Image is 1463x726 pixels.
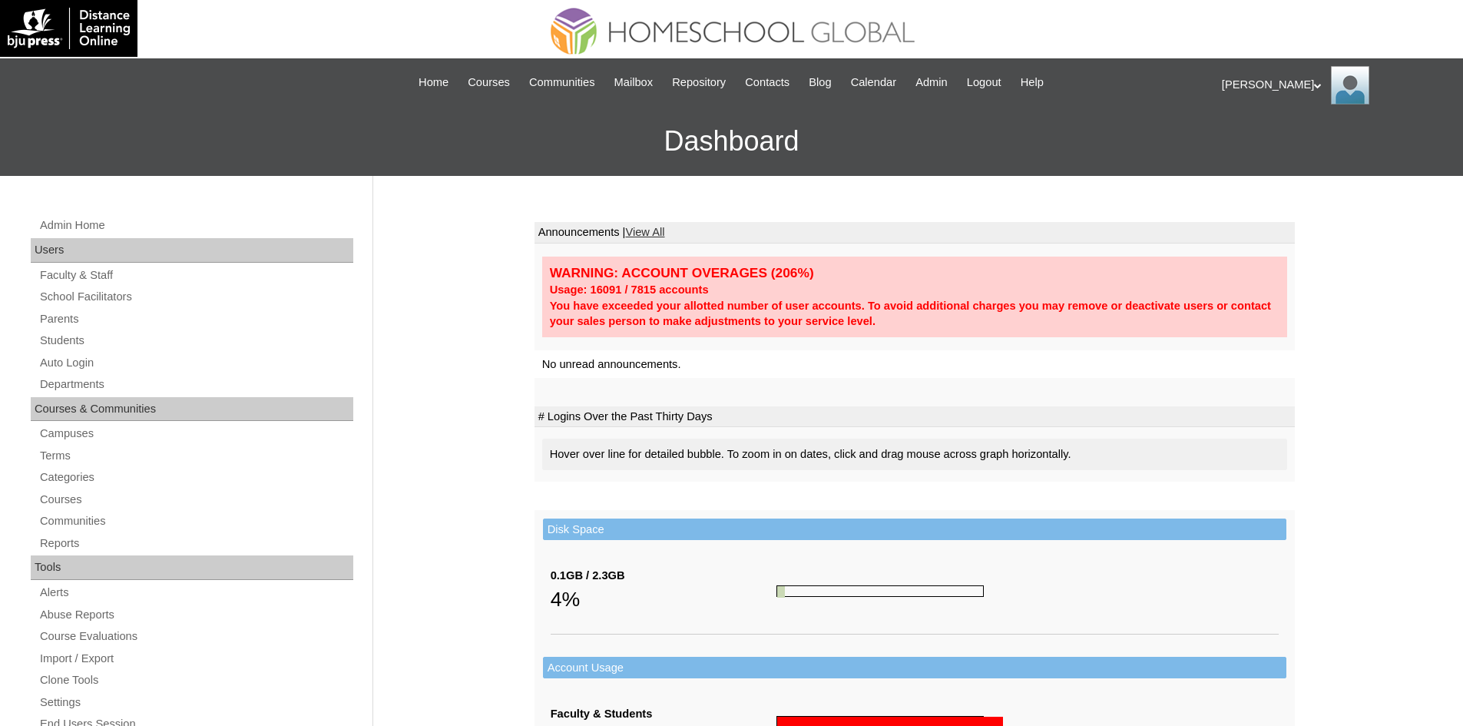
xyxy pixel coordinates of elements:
a: Courses [38,490,353,509]
a: Mailbox [607,74,661,91]
div: You have exceeded your allotted number of user accounts. To avoid additional charges you may remo... [550,298,1279,330]
td: No unread announcements. [535,350,1295,379]
span: Home [419,74,448,91]
a: Clone Tools [38,671,353,690]
a: Abuse Reports [38,605,353,625]
a: Admin Home [38,216,353,235]
div: Courses & Communities [31,397,353,422]
td: # Logins Over the Past Thirty Days [535,406,1295,428]
a: Terms [38,446,353,466]
a: School Facilitators [38,287,353,307]
a: Admin [908,74,955,91]
a: Faculty & Staff [38,266,353,285]
a: Course Evaluations [38,627,353,646]
div: Faculty & Students [551,706,776,722]
a: Reports [38,534,353,553]
a: Campuses [38,424,353,443]
a: Import / Export [38,649,353,668]
img: logo-white.png [8,8,130,49]
a: Parents [38,310,353,329]
a: Departments [38,375,353,394]
span: Communities [529,74,595,91]
span: Contacts [745,74,789,91]
a: Blog [801,74,839,91]
div: Users [31,238,353,263]
a: Settings [38,693,353,712]
span: Courses [468,74,510,91]
div: WARNING: ACCOUNT OVERAGES (206%) [550,264,1279,282]
strong: Usage: 16091 / 7815 accounts [550,283,709,296]
a: Contacts [737,74,797,91]
span: Logout [967,74,1001,91]
div: 4% [551,584,776,615]
a: View All [625,226,664,238]
h3: Dashboard [8,107,1455,176]
img: Ariane Ebuen [1331,66,1369,104]
span: Mailbox [614,74,654,91]
span: Help [1021,74,1044,91]
a: Categories [38,468,353,487]
span: Admin [915,74,948,91]
div: [PERSON_NAME] [1222,66,1448,104]
td: Account Usage [543,657,1286,679]
span: Repository [672,74,726,91]
a: Courses [460,74,518,91]
a: Students [38,331,353,350]
td: Disk Space [543,519,1286,541]
a: Alerts [38,583,353,602]
span: Blog [809,74,831,91]
td: Announcements | [535,222,1295,244]
a: Help [1013,74,1051,91]
a: Communities [38,512,353,531]
a: Repository [664,74,733,91]
div: Tools [31,555,353,580]
span: Calendar [851,74,896,91]
a: Home [411,74,456,91]
a: Auto Login [38,353,353,373]
div: Hover over line for detailed bubble. To zoom in on dates, click and drag mouse across graph horiz... [542,439,1287,470]
div: 0.1GB / 2.3GB [551,568,776,584]
a: Communities [521,74,603,91]
a: Calendar [843,74,904,91]
a: Logout [959,74,1009,91]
